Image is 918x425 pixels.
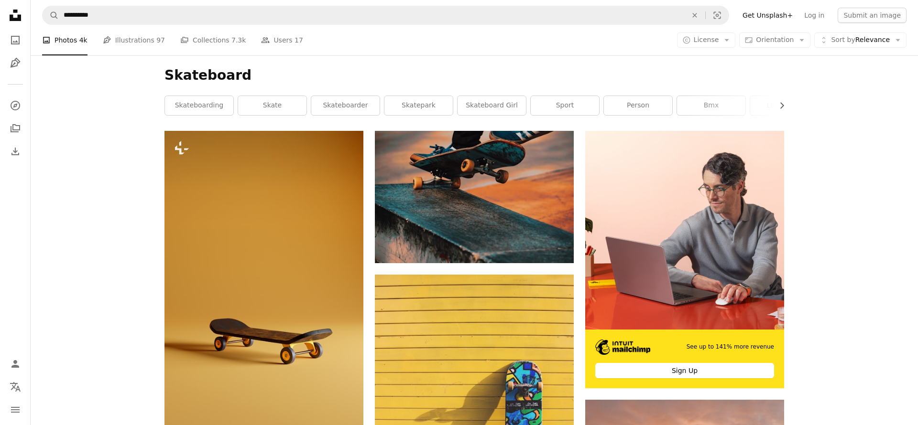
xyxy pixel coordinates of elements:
[6,53,25,73] a: Illustrations
[694,36,719,43] span: License
[375,131,574,263] img: person doing kick flip trick
[750,96,819,115] a: longboard
[6,377,25,396] button: Language
[231,35,246,45] span: 7.3k
[756,36,794,43] span: Orientation
[375,192,574,201] a: person doing kick flip trick
[6,354,25,373] a: Log in / Sign up
[773,96,784,115] button: scroll list to the right
[261,25,303,55] a: Users 17
[6,142,25,161] a: Download History
[595,340,650,355] img: file-1690386555781-336d1949dad1image
[604,96,672,115] a: person
[838,8,907,23] button: Submit an image
[585,131,784,388] a: See up to 141% more revenueSign Up
[739,32,810,48] button: Orientation
[585,131,784,329] img: file-1722962848292-892f2e7827caimage
[164,67,784,84] h1: Skateboard
[531,96,599,115] a: sport
[737,8,798,23] a: Get Unsplash+
[798,8,830,23] a: Log in
[687,343,774,351] span: See up to 141% more revenue
[595,363,774,378] div: Sign Up
[6,31,25,50] a: Photos
[706,6,729,24] button: Visual search
[164,275,363,284] a: a skateboard sitting on top of a yellow floor
[458,96,526,115] a: skateboard girl
[103,25,165,55] a: Illustrations 97
[156,35,165,45] span: 97
[6,400,25,419] button: Menu
[677,96,745,115] a: bmx
[42,6,729,25] form: Find visuals sitewide
[295,35,303,45] span: 17
[384,96,453,115] a: skatepark
[814,32,907,48] button: Sort byRelevance
[677,32,736,48] button: License
[238,96,306,115] a: skate
[165,96,233,115] a: skateboarding
[684,6,705,24] button: Clear
[311,96,380,115] a: skateboarder
[831,35,890,45] span: Relevance
[375,394,574,403] a: photo of blue multicolored skateboard
[43,6,59,24] button: Search Unsplash
[180,25,246,55] a: Collections 7.3k
[6,119,25,138] a: Collections
[6,96,25,115] a: Explore
[831,36,855,43] span: Sort by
